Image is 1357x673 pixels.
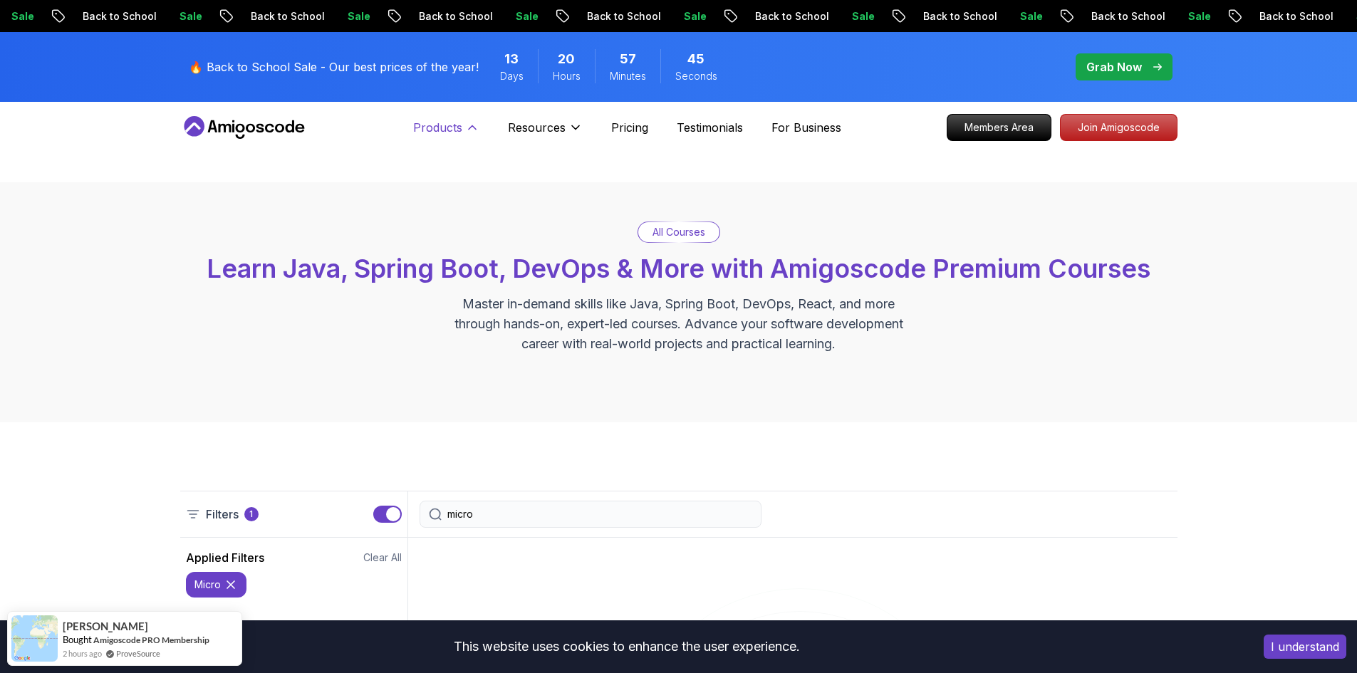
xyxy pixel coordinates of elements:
p: Back to School [58,9,155,24]
p: Back to School [730,9,827,24]
p: Members Area [947,115,1051,140]
p: Products [413,119,462,136]
p: Back to School [226,9,323,24]
span: 2 hours ago [63,647,102,659]
span: Seconds [675,69,717,83]
p: All Courses [652,225,705,239]
p: Sale [995,9,1041,24]
p: Sale [1163,9,1209,24]
span: [PERSON_NAME] [63,620,148,632]
p: micro [194,578,221,592]
img: provesource social proof notification image [11,615,58,662]
p: Join Amigoscode [1061,115,1177,140]
span: Learn Java, Spring Boot, DevOps & More with Amigoscode Premium Courses [207,253,1150,284]
a: Testimonials [677,119,743,136]
a: Amigoscode PRO Membership [93,635,209,645]
p: 1 [249,508,253,520]
p: Back to School [394,9,491,24]
p: Sale [323,9,368,24]
p: Resources [508,119,566,136]
span: 57 Minutes [620,49,636,69]
button: Clear All [363,551,402,565]
a: Members Area [947,114,1051,141]
span: 20 Hours [558,49,575,69]
p: Back to School [898,9,995,24]
span: Hours [553,69,581,83]
span: Days [500,69,524,83]
a: Pricing [611,119,648,136]
a: Join Amigoscode [1060,114,1177,141]
p: Back to School [562,9,659,24]
p: 🔥 Back to School Sale - Our best prices of the year! [189,58,479,75]
a: ProveSource [116,647,160,659]
p: Grab Now [1086,58,1142,75]
p: Sale [827,9,873,24]
button: Products [413,119,479,147]
span: Bought [63,634,92,645]
p: Sale [155,9,200,24]
input: Search Java, React, Spring boot ... [447,507,752,521]
button: micro [186,572,246,598]
p: Back to School [1066,9,1163,24]
span: 45 Seconds [687,49,705,69]
div: This website uses cookies to enhance the user experience. [11,631,1242,662]
p: Sale [491,9,536,24]
button: Resources [508,119,583,147]
span: Minutes [610,69,646,83]
p: Sale [659,9,705,24]
h2: Applied Filters [186,549,264,566]
a: For Business [771,119,841,136]
p: Back to School [1234,9,1331,24]
p: Filters [206,506,239,523]
p: Master in-demand skills like Java, Spring Boot, DevOps, React, and more through hands-on, expert-... [440,294,918,354]
span: 13 Days [504,49,519,69]
button: Accept cookies [1264,635,1346,659]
